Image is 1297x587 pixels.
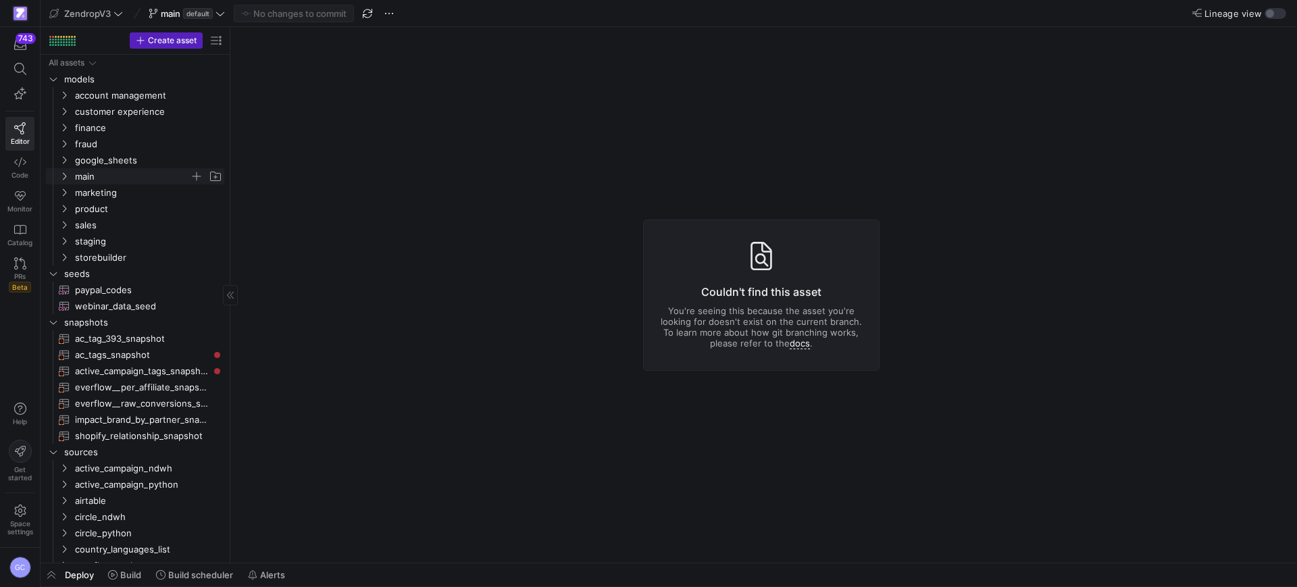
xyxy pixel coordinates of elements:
div: Press SPACE to select this row. [46,55,224,71]
div: Press SPACE to select this row. [46,120,224,136]
span: ac_tag_393_snapshot​​​​​​​ [75,331,209,347]
div: Press SPACE to select this row. [46,492,224,509]
div: Press SPACE to select this row. [46,557,224,573]
div: Press SPACE to select this row. [46,249,224,265]
span: seeds [64,266,222,282]
div: Press SPACE to select this row. [46,509,224,525]
span: sources [64,444,222,460]
button: Build [102,563,147,586]
a: ac_tags_snapshot​​​​​​​ [46,347,224,363]
div: 743 [16,33,36,44]
div: Press SPACE to select this row. [46,395,224,411]
span: active_campaign_python [75,477,222,492]
span: shopify_relationship_snapshot​​​​​​​ [75,428,209,444]
a: impact_brand_by_partner_snapshot​​​​​​​ [46,411,224,428]
span: PRs [14,272,26,280]
span: main [75,169,190,184]
span: circle_ndwh [75,509,222,525]
button: ZendropV3 [46,5,126,22]
a: everflow__raw_conversions_snapshot​​​​​​​ [46,395,224,411]
div: Press SPACE to select this row. [46,330,224,347]
a: docs [790,338,810,349]
a: Spacesettings [5,499,34,542]
button: maindefault [145,5,228,22]
div: Press SPACE to select this row. [46,363,224,379]
a: everflow__per_affiliate_snapshot​​​​​​​ [46,379,224,395]
div: Press SPACE to select this row. [46,184,224,201]
span: circle_python [75,526,222,541]
div: Press SPACE to select this row. [46,71,224,87]
a: PRsBeta [5,252,34,298]
span: account management [75,88,222,103]
div: Press SPACE to select this row. [46,314,224,330]
span: Deploy [65,569,94,580]
div: Press SPACE to select this row. [46,201,224,217]
span: customer experience [75,104,222,120]
span: ZendropV3 [64,8,111,19]
span: storebuilder [75,250,222,265]
div: Press SPACE to select this row. [46,411,224,428]
div: Press SPACE to select this row. [46,347,224,363]
span: snapshots [64,315,222,330]
button: Alerts [242,563,291,586]
span: models [64,72,222,87]
img: https://storage.googleapis.com/y42-prod-data-exchange/images/qZXOSqkTtPuVcXVzF40oUlM07HVTwZXfPK0U... [14,7,27,20]
span: Create asset [148,36,197,45]
div: Press SPACE to select this row. [46,217,224,233]
span: airtable [75,493,222,509]
span: webinar_data_seed​​​​​​ [75,299,209,314]
div: Press SPACE to select this row. [46,298,224,314]
button: Getstarted [5,434,34,487]
div: Press SPACE to select this row. [46,136,224,152]
div: Press SPACE to select this row. [46,103,224,120]
span: sales [75,218,222,233]
button: Create asset [130,32,203,49]
span: paypal_codes​​​​​​ [75,282,209,298]
span: Monitor [7,205,32,213]
div: Press SPACE to select this row. [46,152,224,168]
a: Editor [5,117,34,151]
span: Beta [9,282,31,292]
div: Press SPACE to select this row. [46,233,224,249]
a: ac_tag_393_snapshot​​​​​​​ [46,330,224,347]
span: fraud [75,136,222,152]
span: Lineage view [1204,8,1262,19]
a: Catalog [5,218,34,252]
div: Press SPACE to select this row. [46,541,224,557]
a: paypal_codes​​​​​​ [46,282,224,298]
span: active_campaign_ndwh [75,461,222,476]
span: finance [75,120,222,136]
a: shopify_relationship_snapshot​​​​​​​ [46,428,224,444]
div: Press SPACE to select this row. [46,87,224,103]
span: Editor [11,137,30,145]
button: Help [5,397,34,432]
span: Space settings [7,519,33,536]
button: 743 [5,32,34,57]
span: marketing [75,185,222,201]
span: everflow__raw_conversions_snapshot​​​​​​​ [75,396,209,411]
button: GC [5,553,34,582]
a: https://storage.googleapis.com/y42-prod-data-exchange/images/qZXOSqkTtPuVcXVzF40oUlM07HVTwZXfPK0U... [5,2,34,25]
div: Press SPACE to select this row. [46,460,224,476]
span: country_languages_list [75,542,222,557]
span: Build scheduler [168,569,233,580]
div: Press SPACE to select this row. [46,428,224,444]
span: Build [120,569,141,580]
a: Code [5,151,34,184]
span: staging [75,234,222,249]
div: Press SPACE to select this row. [46,379,224,395]
span: default [183,8,213,19]
div: Press SPACE to select this row. [46,282,224,298]
button: Build scheduler [150,563,239,586]
div: Press SPACE to select this row. [46,168,224,184]
div: Press SPACE to select this row. [46,265,224,282]
div: GC [9,557,31,578]
p: You're seeing this because the asset you're looking for doesn't exist on the current branch. To l... [660,305,863,349]
span: Help [11,417,28,426]
div: All assets [49,58,84,68]
span: everflow_python [75,558,222,573]
span: google_sheets [75,153,222,168]
span: Code [11,171,28,179]
span: Catalog [7,238,32,247]
span: Get started [8,465,32,482]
